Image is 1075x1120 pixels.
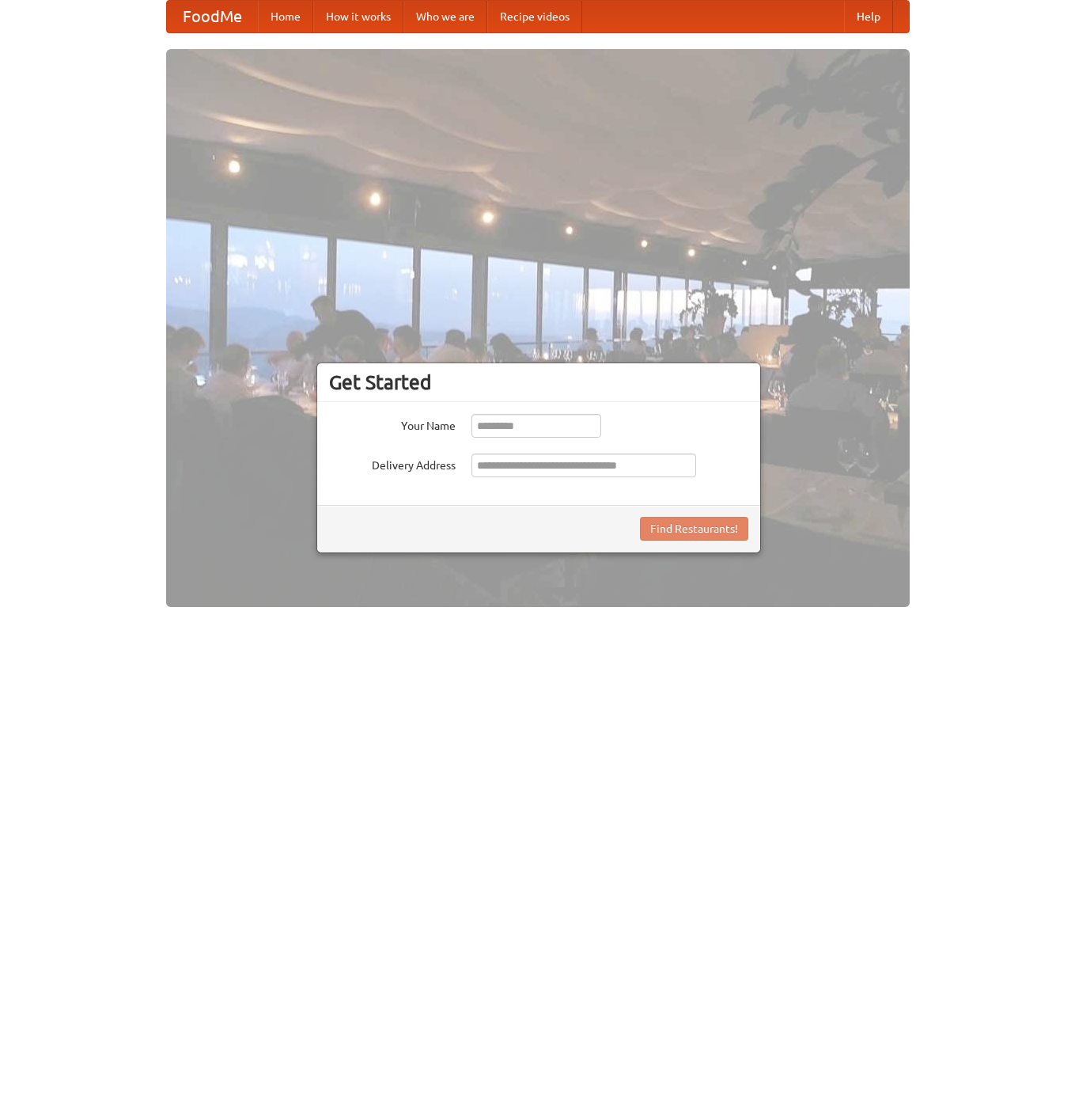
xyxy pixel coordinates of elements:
[313,1,403,32] a: How it works
[844,1,893,32] a: Help
[258,1,313,32] a: Home
[329,454,456,473] label: Delivery Address
[640,517,748,541] button: Find Restaurants!
[329,414,456,434] label: Your Name
[329,370,748,394] h3: Get Started
[167,1,258,32] a: FoodMe
[403,1,487,32] a: Who we are
[487,1,582,32] a: Recipe videos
